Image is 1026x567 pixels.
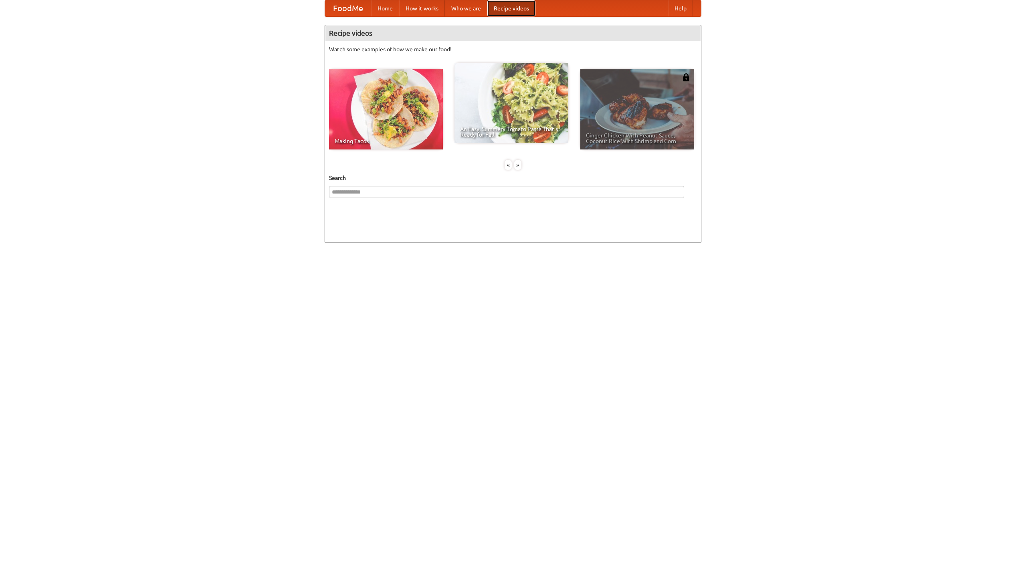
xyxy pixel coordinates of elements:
a: Who we are [445,0,487,16]
div: « [505,160,512,170]
h4: Recipe videos [325,25,701,41]
a: Help [668,0,693,16]
a: FoodMe [325,0,371,16]
a: How it works [399,0,445,16]
a: Home [371,0,399,16]
span: Making Tacos [335,138,437,144]
div: » [514,160,521,170]
a: Recipe videos [487,0,535,16]
a: An Easy, Summery Tomato Pasta That's Ready for Fall [454,63,568,143]
p: Watch some examples of how we make our food! [329,45,697,53]
a: Making Tacos [329,69,443,149]
img: 483408.png [682,73,690,81]
h5: Search [329,174,697,182]
span: An Easy, Summery Tomato Pasta That's Ready for Fall [460,126,563,137]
